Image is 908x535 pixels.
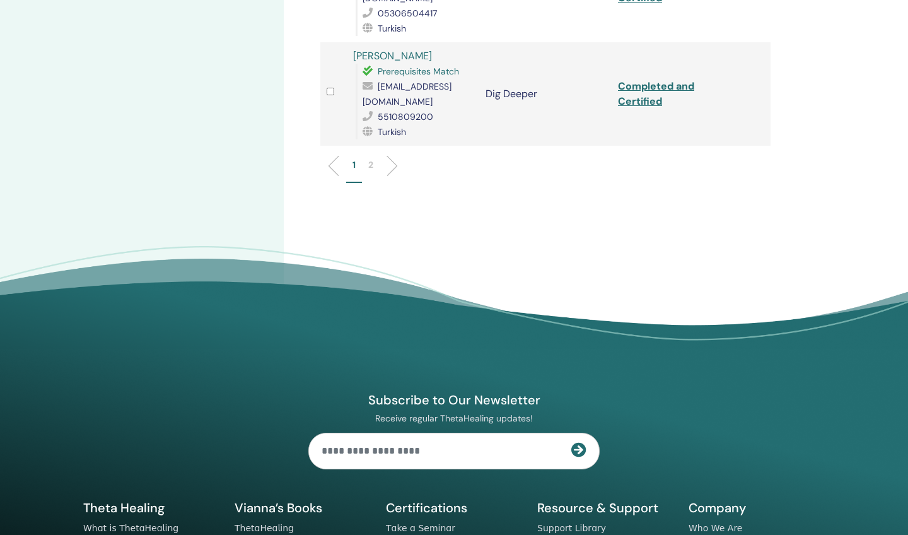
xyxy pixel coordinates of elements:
[352,158,356,172] p: 1
[479,42,612,146] td: Dig Deeper
[378,66,459,77] span: Prerequisites Match
[689,500,825,516] h5: Company
[386,500,522,516] h5: Certifications
[308,392,600,408] h4: Subscribe to Our Newsletter
[537,500,673,516] h5: Resource & Support
[378,111,433,122] span: 5510809200
[689,523,742,533] a: Who We Are
[378,126,406,138] span: Turkish
[378,8,437,19] span: 05306504417
[618,79,694,108] a: Completed and Certified
[235,500,371,516] h5: Vianna’s Books
[378,23,406,34] span: Turkish
[83,500,219,516] h5: Theta Healing
[83,523,178,533] a: What is ThetaHealing
[368,158,373,172] p: 2
[537,523,606,533] a: Support Library
[353,49,432,62] a: [PERSON_NAME]
[386,523,455,533] a: Take a Seminar
[235,523,294,533] a: ThetaHealing
[308,413,600,424] p: Receive regular ThetaHealing updates!
[363,81,451,107] span: [EMAIL_ADDRESS][DOMAIN_NAME]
